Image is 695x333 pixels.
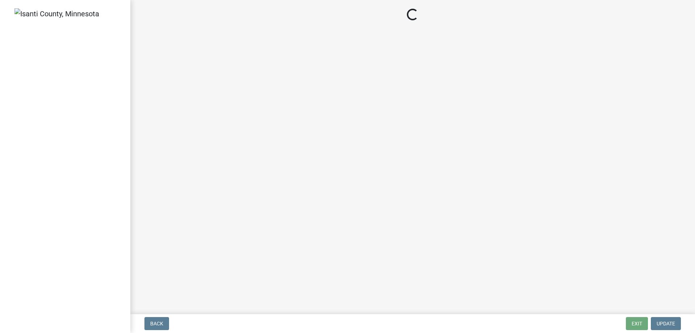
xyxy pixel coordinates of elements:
[651,317,681,330] button: Update
[150,321,163,326] span: Back
[144,317,169,330] button: Back
[14,8,99,19] img: Isanti County, Minnesota
[626,317,648,330] button: Exit
[657,321,675,326] span: Update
